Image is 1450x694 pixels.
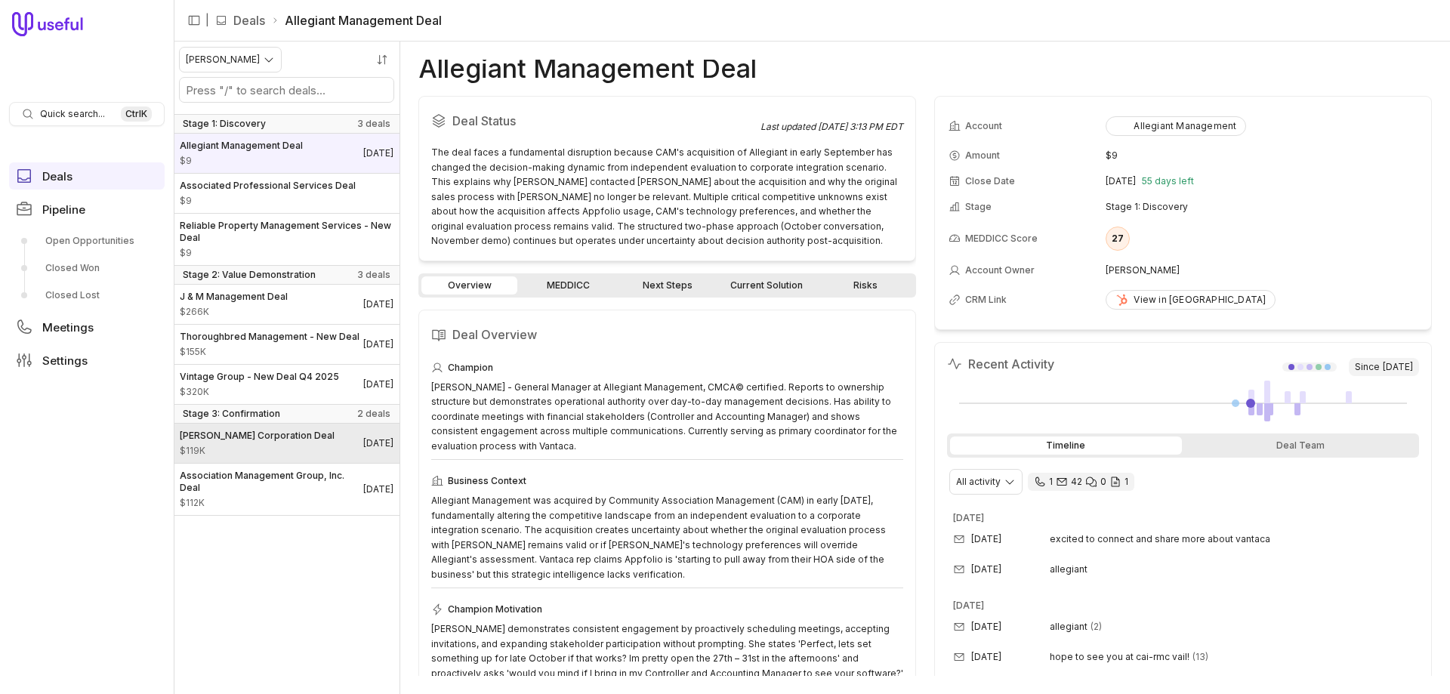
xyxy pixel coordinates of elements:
[520,276,616,295] a: MEDDICC
[357,269,390,281] span: 3 deals
[431,359,903,377] div: Champion
[760,121,903,133] div: Last updated
[1028,473,1134,491] div: 1 call and 42 email threads
[1050,533,1270,545] span: excited to connect and share more about vantaca
[817,276,913,295] a: Risks
[42,322,94,333] span: Meetings
[1106,258,1418,282] td: [PERSON_NAME]
[180,140,303,152] span: Allegiant Management Deal
[971,651,1001,663] time: [DATE]
[121,106,152,122] kbd: Ctrl K
[363,437,393,449] time: Deal Close Date
[1091,621,1102,633] span: 2 emails in thread
[174,42,400,694] nav: Deals
[233,11,265,29] a: Deals
[363,378,393,390] time: Deal Close Date
[1050,651,1189,663] span: hope to see you at cai-rmc vail!
[1185,436,1417,455] div: Deal Team
[431,145,903,248] div: The deal faces a fundamental disruption because CAM's acquisition of Allegiant in early September...
[1050,563,1087,575] span: allegiant
[9,229,165,307] div: Pipeline submenu
[363,338,393,350] time: Deal Close Date
[1192,651,1208,663] span: 13 emails in thread
[42,171,72,182] span: Deals
[1115,120,1236,132] div: Allegiant Management
[431,322,903,347] h2: Deal Overview
[180,291,288,303] span: J & M Management Deal
[174,424,400,463] a: [PERSON_NAME] Corporation Deal$119K[DATE]
[9,162,165,190] a: Deals
[953,512,984,523] time: [DATE]
[9,347,165,374] a: Settings
[180,497,363,509] span: Amount
[180,155,303,167] span: Amount
[965,264,1035,276] span: Account Owner
[971,621,1001,633] time: [DATE]
[357,408,390,420] span: 2 deals
[1383,361,1413,373] time: [DATE]
[431,493,903,581] div: Allegiant Management was acquired by Community Association Management (CAM) in early [DATE], fund...
[1050,621,1087,633] span: allegiant
[180,346,359,358] span: Amount
[9,283,165,307] a: Closed Lost
[1142,175,1194,187] span: 55 days left
[1106,116,1246,136] button: Allegiant Management
[271,11,442,29] li: Allegiant Management Deal
[1106,227,1130,251] div: 27
[371,48,393,71] button: Sort by
[180,470,363,494] span: Association Management Group, Inc. Deal
[174,285,400,324] a: J & M Management Deal$266K[DATE]
[174,174,400,213] a: Associated Professional Services Deal$9
[9,313,165,341] a: Meetings
[971,563,1001,575] time: [DATE]
[174,325,400,364] a: Thoroughbred Management - New Deal$155K[DATE]
[947,355,1054,373] h2: Recent Activity
[183,118,266,130] span: Stage 1: Discovery
[180,331,359,343] span: Thoroughbred Management - New Deal
[180,445,335,457] span: Amount
[1106,143,1418,168] td: $9
[431,600,903,618] div: Champion Motivation
[818,121,903,132] time: [DATE] 3:13 PM EDT
[431,109,760,133] h2: Deal Status
[950,436,1182,455] div: Timeline
[180,220,393,244] span: Reliable Property Management Services - New Deal
[965,175,1015,187] span: Close Date
[965,233,1038,245] span: MEDDICC Score
[1106,290,1276,310] a: View in [GEOGRAPHIC_DATA]
[180,430,335,442] span: [PERSON_NAME] Corporation Deal
[183,269,316,281] span: Stage 2: Value Demonstration
[965,120,1002,132] span: Account
[9,196,165,223] a: Pipeline
[40,108,105,120] span: Quick search...
[363,483,393,495] time: Deal Close Date
[183,408,280,420] span: Stage 3: Confirmation
[965,150,1000,162] span: Amount
[1349,358,1419,376] span: Since
[718,276,814,295] a: Current Solution
[205,11,209,29] span: |
[180,247,393,259] span: Amount
[180,180,356,192] span: Associated Professional Services Deal
[953,600,984,611] time: [DATE]
[174,464,400,515] a: Association Management Group, Inc. Deal$112K[DATE]
[1106,175,1136,187] time: [DATE]
[183,9,205,32] button: Collapse sidebar
[363,298,393,310] time: Deal Close Date
[965,201,992,213] span: Stage
[431,380,903,454] div: [PERSON_NAME] - General Manager at Allegiant Management, CMCA© certified. Reports to ownership st...
[42,204,85,215] span: Pipeline
[42,355,88,366] span: Settings
[180,195,356,207] span: Amount
[971,533,1001,545] time: [DATE]
[1115,294,1266,306] div: View in [GEOGRAPHIC_DATA]
[418,60,757,78] h1: Allegiant Management Deal
[9,256,165,280] a: Closed Won
[180,306,288,318] span: Amount
[180,371,339,383] span: Vintage Group - New Deal Q4 2025
[363,147,393,159] time: Deal Close Date
[174,134,400,173] a: Allegiant Management Deal$9[DATE]
[421,276,517,295] a: Overview
[619,276,715,295] a: Next Steps
[174,214,400,265] a: Reliable Property Management Services - New Deal$9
